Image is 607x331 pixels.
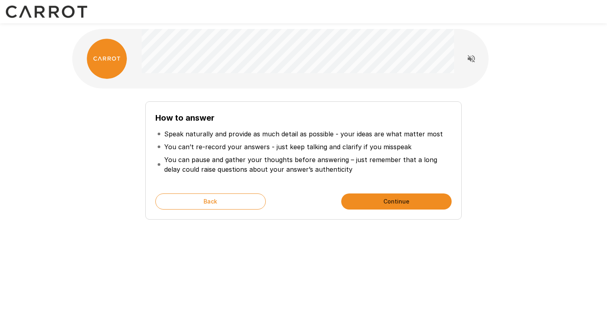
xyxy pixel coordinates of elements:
[155,193,266,210] button: Back
[164,142,411,152] p: You can’t re-record your answers - just keep talking and clarify if you misspeak
[341,193,452,210] button: Continue
[164,129,443,139] p: Speak naturally and provide as much detail as possible - your ideas are what matter most
[164,155,450,174] p: You can pause and gather your thoughts before answering – just remember that a long delay could r...
[463,51,479,67] button: Read questions aloud
[155,113,214,123] b: How to answer
[87,39,127,79] img: carrot_logo.png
